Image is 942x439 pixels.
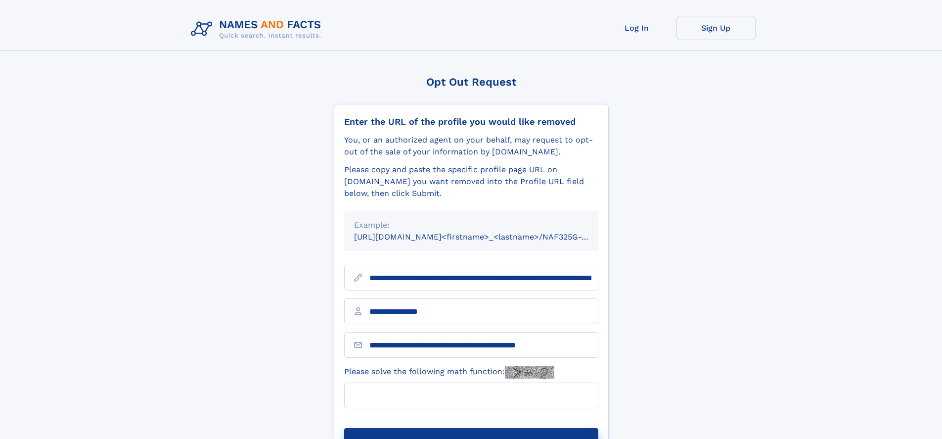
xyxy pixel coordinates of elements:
[344,134,598,158] div: You, or an authorized agent on your behalf, may request to opt-out of the sale of your informatio...
[597,16,676,40] a: Log In
[344,366,554,379] label: Please solve the following math function:
[344,164,598,199] div: Please copy and paste the specific profile page URL on [DOMAIN_NAME] you want removed into the Pr...
[344,116,598,127] div: Enter the URL of the profile you would like removed
[334,76,609,88] div: Opt Out Request
[676,16,756,40] a: Sign Up
[354,232,617,242] small: [URL][DOMAIN_NAME]<firstname>_<lastname>/NAF325G-xxxxxxxx
[354,219,588,231] div: Example:
[187,16,329,43] img: Logo Names and Facts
